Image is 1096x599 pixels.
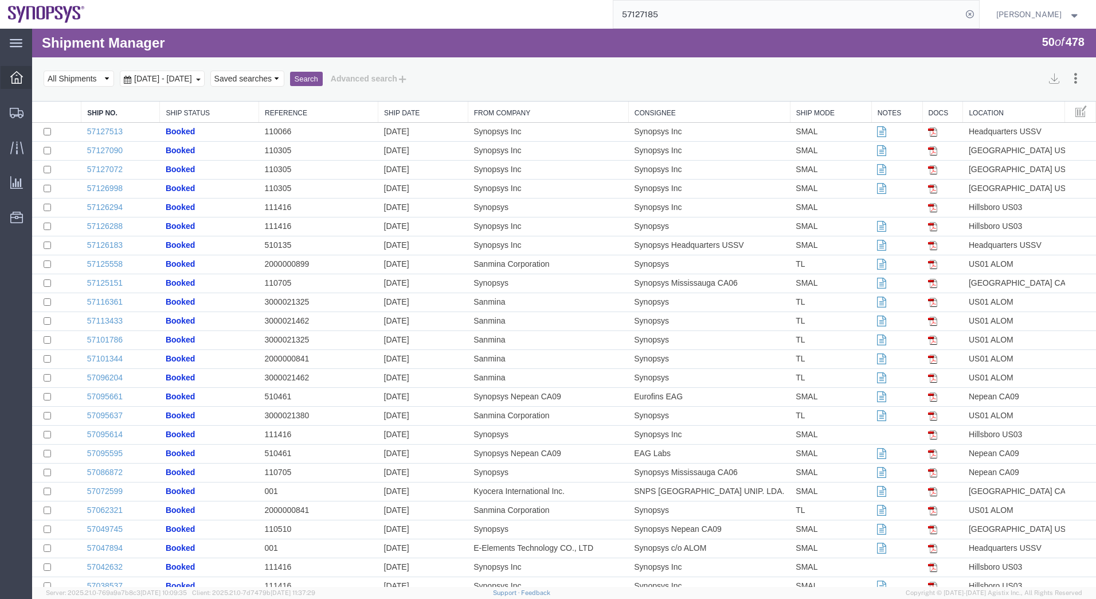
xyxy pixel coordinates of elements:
[602,80,752,90] a: Consignee
[758,530,839,549] td: SMAL
[55,344,91,353] a: 57096204
[134,80,221,90] a: Ship Status
[346,511,436,530] td: [DATE]
[596,321,758,340] td: Synopsys
[346,170,436,189] td: [DATE]
[931,227,1033,246] td: US01 ALOM
[596,113,758,132] td: Synopsys Inc
[896,421,905,430] img: pdf.gif
[931,246,1033,265] td: [GEOGRAPHIC_DATA] CA06
[346,549,436,567] td: [DATE]
[291,40,384,60] button: Advanced search
[931,378,1033,397] td: US01 ALOM
[134,306,163,316] span: Booked
[758,340,839,359] td: TL
[896,402,905,411] img: pdf.gif
[436,227,596,246] td: Sanmina Corporation
[55,325,91,334] a: 57101344
[55,250,91,259] a: 57125151
[931,208,1033,227] td: Headquarters USSV
[346,454,436,473] td: [DATE]
[99,45,163,55] span: Sep 15th 2025 - Oct 14th 2025
[226,378,346,397] td: 3000021380
[346,492,436,511] td: [DATE]
[896,326,905,335] img: pdf.gif
[758,151,839,170] td: SMAL
[226,492,346,511] td: 110510
[596,302,758,321] td: Synopsys
[134,136,163,145] span: Booked
[493,589,522,596] a: Support
[226,113,346,132] td: 110305
[937,80,1027,90] a: Location
[140,589,187,596] span: [DATE] 10:09:35
[931,416,1033,435] td: Nepean CA09
[436,473,596,492] td: Sanmina Corporation
[596,397,758,416] td: Synopsys Inc
[226,94,346,113] td: 110066
[931,151,1033,170] td: [GEOGRAPHIC_DATA] US26
[55,515,91,524] a: 57047894
[897,80,925,90] a: Docs
[596,132,758,151] td: Synopsys Inc
[55,382,91,391] a: 57095637
[758,511,839,530] td: SMAL
[55,80,122,90] a: Ship No.
[346,530,436,549] td: [DATE]
[758,435,839,454] td: SMAL
[134,382,163,391] span: Booked
[346,227,436,246] td: [DATE]
[134,477,163,486] span: Booked
[55,420,91,429] a: 57095595
[758,170,839,189] td: SMAL
[226,340,346,359] td: 3000021462
[931,454,1033,473] td: [GEOGRAPHIC_DATA] CA11
[896,193,905,203] img: pdf.gif
[346,246,436,265] td: [DATE]
[596,511,758,530] td: Synopsys c/o ALOM
[758,246,839,265] td: SMAL
[1039,73,1059,94] button: Manage table columns
[436,435,596,454] td: Synopsys
[226,265,346,283] td: 3000021325
[134,98,163,107] span: Booked
[931,473,1033,492] td: US01 ALOM
[192,589,315,596] span: Client: 2025.21.0-7d7479b
[596,530,758,549] td: Synopsys Inc
[226,454,346,473] td: 001
[49,73,128,94] th: Ship No.
[436,359,596,378] td: Synopsys Nepean CA09
[758,113,839,132] td: SMAL
[436,265,596,283] td: Sanmina
[55,117,91,126] a: 57127090
[896,155,905,165] img: pdf.gif
[55,306,91,316] a: 57101786
[436,113,596,132] td: Synopsys Inc
[346,435,436,454] td: [DATE]
[906,588,1082,598] span: Copyright © [DATE]-[DATE] Agistix Inc., All Rights Reserved
[436,189,596,208] td: Synopsys Inc
[896,364,905,373] img: pdf.gif
[226,359,346,378] td: 510461
[931,321,1033,340] td: US01 ALOM
[55,458,91,467] a: 57072599
[896,345,905,354] img: pdf.gif
[55,401,91,410] a: 57095614
[226,170,346,189] td: 111416
[226,511,346,530] td: 001
[226,151,346,170] td: 110305
[134,496,163,505] span: Booked
[896,477,905,487] img: pdf.gif
[758,283,839,302] td: TL
[55,231,91,240] a: 57125558
[55,269,91,278] a: 57116361
[931,265,1033,283] td: US01 ALOM
[226,246,346,265] td: 110705
[758,378,839,397] td: TL
[896,231,905,240] img: pdf.gif
[55,212,91,221] a: 57126183
[134,212,163,221] span: Booked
